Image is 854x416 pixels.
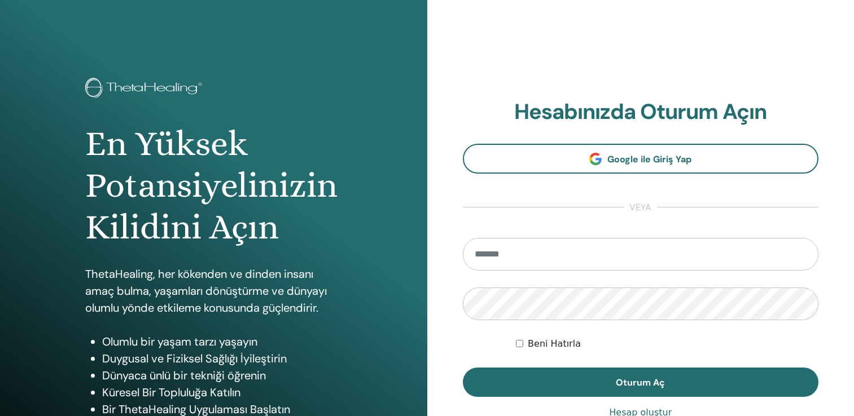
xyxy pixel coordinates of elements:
button: Oturum Aç [463,368,819,397]
p: ThetaHealing, her kökenden ve dinden insanı amaç bulma, yaşamları dönüştürme ve dünyayı olumlu yö... [85,265,341,316]
span: veya [624,201,657,214]
h2: Hesabınızda Oturum Açın [463,99,819,125]
span: Google ile Giriş Yap [607,153,691,165]
h1: En Yüksek Potansiyelinizin Kilidini Açın [85,123,341,249]
a: Google ile Giriş Yap [463,144,819,174]
li: Küresel Bir Topluluğa Katılın [102,384,341,401]
li: Dünyaca ünlü bir tekniği öğrenin [102,367,341,384]
div: Keep me authenticated indefinitely or until I manually logout [516,337,818,351]
li: Duygusal ve Fiziksel Sağlığı İyileştirin [102,350,341,367]
span: Oturum Aç [616,377,665,388]
label: Beni Hatırla [528,337,581,351]
li: Olumlu bir yaşam tarzı yaşayın [102,333,341,350]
